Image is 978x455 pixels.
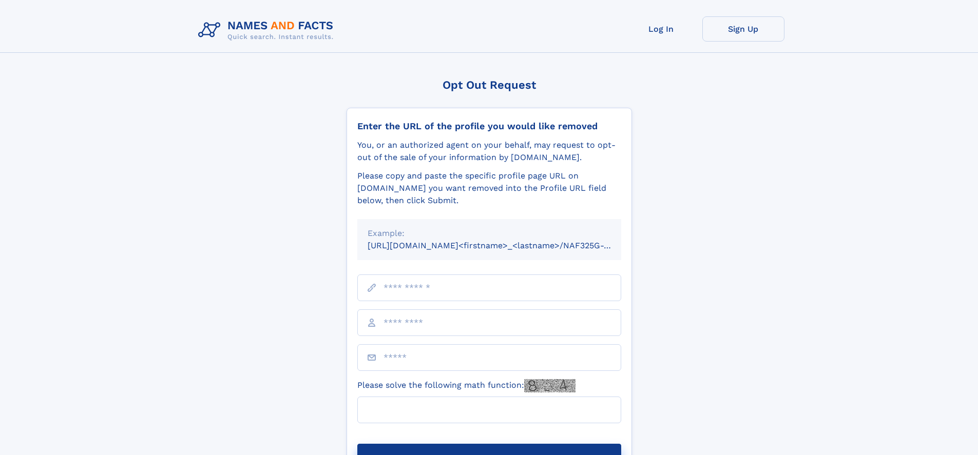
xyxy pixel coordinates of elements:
[347,78,632,91] div: Opt Out Request
[368,227,611,240] div: Example:
[357,379,576,392] label: Please solve the following math function:
[357,170,621,207] div: Please copy and paste the specific profile page URL on [DOMAIN_NAME] you want removed into the Pr...
[620,16,702,42] a: Log In
[194,16,342,44] img: Logo Names and Facts
[357,139,621,164] div: You, or an authorized agent on your behalf, may request to opt-out of the sale of your informatio...
[357,121,621,132] div: Enter the URL of the profile you would like removed
[702,16,784,42] a: Sign Up
[368,241,641,250] small: [URL][DOMAIN_NAME]<firstname>_<lastname>/NAF325G-xxxxxxxx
